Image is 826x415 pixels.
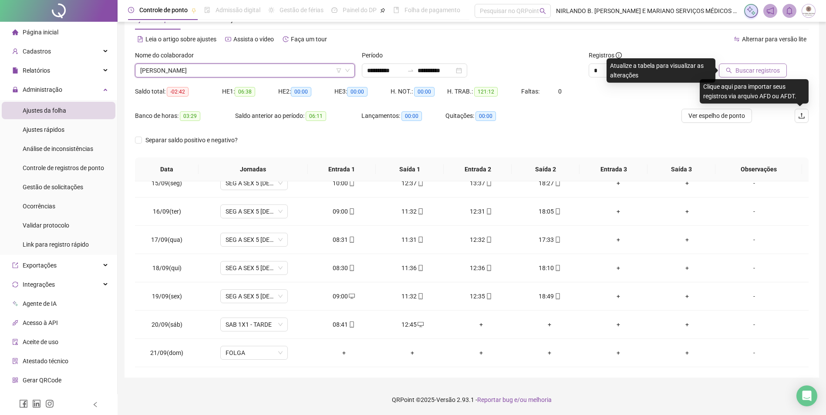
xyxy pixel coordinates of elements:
[485,208,492,214] span: mobile
[660,207,715,216] div: +
[317,263,371,273] div: 08:30
[616,52,622,58] span: info-circle
[12,67,18,74] span: file
[660,178,715,188] div: +
[191,8,196,13] span: pushpin
[591,235,646,244] div: +
[554,293,561,299] span: mobile
[485,293,492,299] span: mobile
[477,396,552,403] span: Reportar bug e/ou melhoria
[474,87,498,97] span: 121:12
[445,111,529,121] div: Quitações:
[23,222,69,229] span: Validar protocolo
[401,111,422,121] span: 00:00
[591,263,646,273] div: +
[348,321,355,328] span: mobile
[391,87,447,97] div: H. NOT.:
[317,348,371,358] div: +
[23,107,66,114] span: Ajustes da folha
[135,50,199,60] label: Nome do colaborador
[454,320,509,329] div: +
[591,291,646,301] div: +
[454,348,509,358] div: +
[23,377,61,384] span: Gerar QRCode
[454,235,509,244] div: 12:32
[728,348,780,358] div: -
[12,262,18,268] span: export
[523,263,577,273] div: 18:10
[766,7,774,15] span: notification
[226,177,283,190] span: SEG A SEX 5 X 8 - MANHÃ
[317,320,371,329] div: 08:41
[226,290,283,303] span: SEG A SEX 5 X 8 - MANHÃ
[151,236,182,243] span: 17/09(qua)
[12,339,18,345] span: audit
[226,346,283,359] span: FOLGA
[447,87,521,97] div: H. TRAB.:
[23,319,58,326] span: Acesso à API
[23,29,58,36] span: Página inicial
[308,157,376,181] th: Entrada 1
[417,237,424,243] span: mobile
[268,7,274,13] span: sun
[235,87,255,97] span: 06:38
[348,293,355,299] span: desktop
[734,36,740,42] span: swap
[523,320,577,329] div: +
[23,184,83,191] span: Gestão de solicitações
[728,207,780,216] div: -
[23,281,55,288] span: Integrações
[291,87,311,97] span: 00:00
[591,348,646,358] div: +
[523,348,577,358] div: +
[558,88,562,95] span: 0
[12,29,18,35] span: home
[23,241,89,248] span: Link para registro rápido
[152,293,182,300] span: 19/09(sex)
[414,87,435,97] span: 00:00
[135,87,222,97] div: Saldo total:
[660,291,715,301] div: +
[746,6,756,16] img: sparkle-icon.fc2bf0ac1784a2077858766a79e2daf3.svg
[556,6,739,16] span: NIRLANDO B. [PERSON_NAME] E MARIANO SERVIÇOS MÉDICOS LTDA
[591,178,646,188] div: +
[12,281,18,288] span: sync
[226,233,283,246] span: SEG A SEX 5 X 8 - MANHÃ
[23,358,68,365] span: Atestado técnico
[235,111,361,121] div: Saldo anterior ao período:
[23,164,104,171] span: Controle de registros de ponto
[385,291,440,301] div: 11:32
[405,7,460,13] span: Folha de pagamento
[523,235,577,244] div: 17:33
[23,203,55,210] span: Ocorrências
[454,263,509,273] div: 12:36
[152,321,182,328] span: 20/09(sáb)
[589,50,622,60] span: Registros
[32,399,41,408] span: linkedin
[150,349,183,356] span: 21/09(dom)
[523,207,577,216] div: 18:05
[317,235,371,244] div: 08:31
[23,300,57,307] span: Agente de IA
[12,358,18,364] span: solution
[278,87,334,97] div: HE 2:
[728,320,780,329] div: -
[12,377,18,383] span: qrcode
[152,180,182,187] span: 15/09(seg)
[385,235,440,244] div: 11:31
[317,207,371,216] div: 09:00
[417,265,424,271] span: mobile
[331,7,337,13] span: dashboard
[362,50,388,60] label: Período
[742,36,806,43] span: Alternar para versão lite
[539,8,546,14] span: search
[417,180,424,186] span: mobile
[393,7,399,13] span: book
[485,265,492,271] span: mobile
[348,208,355,214] span: mobile
[222,87,278,97] div: HE 1:
[145,36,216,43] span: Leia o artigo sobre ajustes
[23,126,64,133] span: Ajustes rápidos
[728,178,780,188] div: -
[45,399,54,408] span: instagram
